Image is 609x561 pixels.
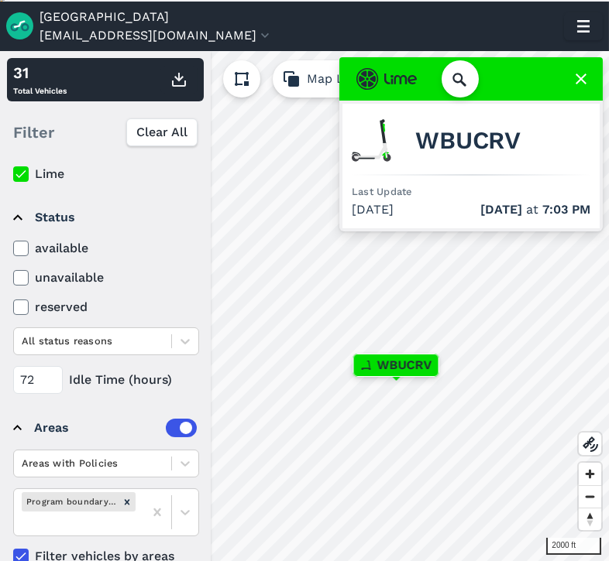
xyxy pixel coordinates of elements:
[1,1,2,2] button: Previous
[273,60,429,97] button: Map Layers (0)
[13,61,67,84] div: 31
[377,356,432,375] span: WBUCRV
[119,492,136,511] div: Remove Program boundary minus parking corrals 20250725
[356,68,417,90] img: Lime
[415,132,521,150] span: WBUCRV
[136,123,188,142] span: Clear All
[13,165,199,183] label: Lime
[2,1,3,2] button: Settings
[442,60,504,97] input: Search Location or Vehicles
[546,538,601,555] div: 2000 ft
[480,202,522,217] span: [DATE]
[7,108,204,156] div: Filter
[579,485,601,508] button: Zoom out
[13,196,197,239] summary: Status
[13,366,199,394] div: Idle Time (hours)
[13,269,199,287] label: unavailable
[13,239,199,258] label: available
[126,118,198,146] button: Clear All
[34,419,197,437] div: Areas
[40,26,273,45] button: [EMAIL_ADDRESS][DOMAIN_NAME]
[22,492,119,511] div: Program boundary minus parking corrals 20250725
[579,508,601,530] button: Reset bearing to north
[352,119,394,162] img: Lime scooter
[579,463,601,485] button: Zoom in
[13,406,197,450] summary: Areas
[6,12,40,39] img: Ride Report
[352,186,412,197] span: Last Update
[542,202,590,217] span: 7:03 PM
[13,298,199,316] label: reserved
[13,61,67,98] div: Total Vehicles
[480,200,590,219] span: at
[40,8,169,26] a: [GEOGRAPHIC_DATA]
[352,200,590,219] div: [DATE]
